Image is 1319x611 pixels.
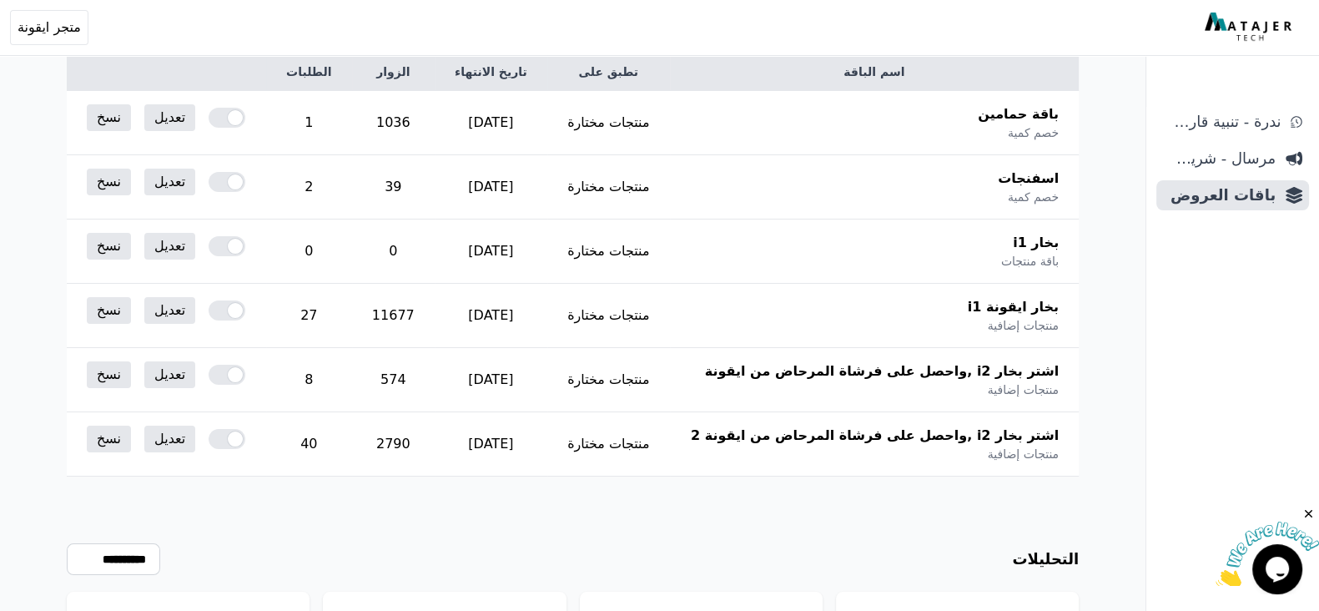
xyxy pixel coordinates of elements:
[352,412,435,477] td: 2790
[87,169,131,195] a: نسخ
[1163,184,1276,207] span: باقات العروض
[352,155,435,220] td: 39
[144,361,195,388] a: تعديل
[547,220,670,284] td: منتجات مختارة
[144,426,195,452] a: تعديل
[266,412,352,477] td: 40
[87,297,131,324] a: نسخ
[547,412,670,477] td: منتجات مختارة
[266,155,352,220] td: 2
[670,53,1079,91] th: اسم الباقة
[87,104,131,131] a: نسخ
[1216,507,1319,586] iframe: chat widget
[1013,233,1059,253] span: بخار i1
[18,18,81,38] span: متجر ايقونة
[87,426,131,452] a: نسخ
[144,104,195,131] a: تعديل
[547,53,670,91] th: تطبق على
[87,361,131,388] a: نسخ
[266,348,352,412] td: 8
[705,361,1059,381] span: اشتر بخار i2 ,واحصل على فرشاة المرحاض من ايقونة
[1163,147,1276,170] span: مرسال - شريط دعاية
[352,220,435,284] td: 0
[547,284,670,348] td: منتجات مختارة
[1163,110,1281,134] span: ندرة - تنبية قارب علي النفاذ
[352,53,435,91] th: الزوار
[266,91,352,155] td: 1
[1008,189,1059,205] span: خصم كمية
[144,169,195,195] a: تعديل
[266,53,352,91] th: الطلبات
[547,155,670,220] td: منتجات مختارة
[10,10,88,45] button: متجر ايقونة
[1001,253,1059,270] span: باقة منتجات
[435,220,547,284] td: [DATE]
[352,284,435,348] td: 11677
[691,426,1059,446] span: اشتر بخار i2 ,واحصل على فرشاة المرحاض من ايقونة 2
[988,317,1059,334] span: منتجات إضافية
[547,348,670,412] td: منتجات مختارة
[435,348,547,412] td: [DATE]
[968,297,1059,317] span: بخار ايقونة i1
[435,155,547,220] td: [DATE]
[1205,13,1296,43] img: MatajerTech Logo
[547,91,670,155] td: منتجات مختارة
[1012,548,1079,571] h3: التحليلات
[988,381,1059,398] span: منتجات إضافية
[1008,124,1059,141] span: خصم كمية
[435,53,547,91] th: تاريخ الانتهاء
[266,220,352,284] td: 0
[144,297,195,324] a: تعديل
[87,233,131,260] a: نسخ
[352,348,435,412] td: 574
[266,284,352,348] td: 27
[435,91,547,155] td: [DATE]
[998,169,1059,189] span: اسفنجات
[144,233,195,260] a: تعديل
[352,91,435,155] td: 1036
[435,412,547,477] td: [DATE]
[435,284,547,348] td: [DATE]
[988,446,1059,462] span: منتجات إضافية
[978,104,1059,124] span: باقة حمامين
